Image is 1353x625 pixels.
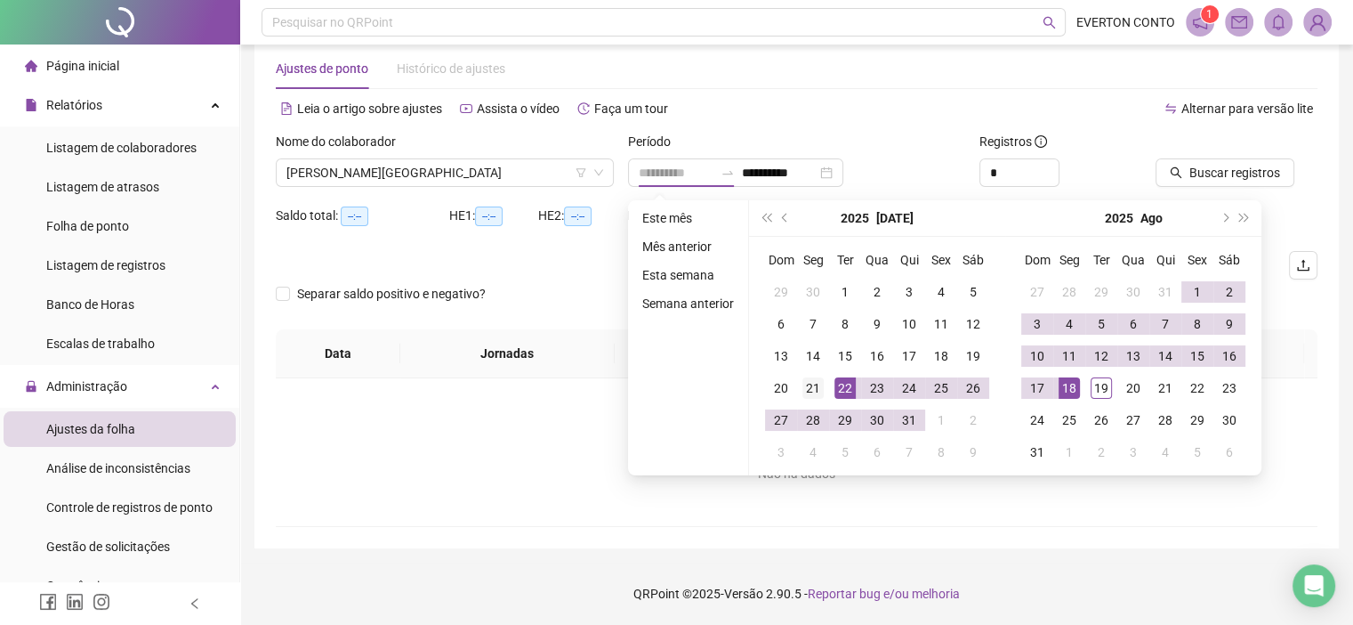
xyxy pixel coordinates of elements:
[861,244,893,276] th: Qua
[808,587,960,601] span: Reportar bug e/ou melhoria
[765,308,797,340] td: 2025-07-06
[1156,158,1294,187] button: Buscar registros
[861,372,893,404] td: 2025-07-23
[834,281,856,303] div: 1
[189,597,201,610] span: left
[397,61,505,76] span: Histórico de ajustes
[46,141,197,155] span: Listagem de colaboradores
[635,236,741,257] li: Mês anterior
[1231,14,1247,30] span: mail
[1123,313,1144,335] div: 6
[765,372,797,404] td: 2025-07-20
[1192,14,1208,30] span: notification
[1021,372,1053,404] td: 2025-08-17
[635,293,741,314] li: Semana anterior
[1181,276,1213,308] td: 2025-08-01
[797,276,829,308] td: 2025-06-30
[1021,404,1053,436] td: 2025-08-24
[276,206,449,226] div: Saldo total:
[898,313,920,335] div: 10
[930,442,952,463] div: 8
[829,308,861,340] td: 2025-07-08
[721,166,735,180] span: to
[834,442,856,463] div: 5
[1035,135,1047,148] span: info-circle
[797,340,829,372] td: 2025-07-14
[1059,345,1080,367] div: 11
[979,132,1047,151] span: Registros
[834,377,856,399] div: 22
[1059,377,1080,399] div: 18
[962,410,984,431] div: 2
[861,308,893,340] td: 2025-07-09
[1091,281,1112,303] div: 29
[1117,404,1149,436] td: 2025-08-27
[576,167,586,178] span: filter
[770,345,792,367] div: 13
[276,61,368,76] span: Ajustes de ponto
[925,276,957,308] td: 2025-07-04
[1181,244,1213,276] th: Sex
[1213,436,1245,468] td: 2025-09-06
[802,313,824,335] div: 7
[1085,436,1117,468] td: 2025-09-02
[898,345,920,367] div: 17
[1043,16,1056,29] span: search
[1021,276,1053,308] td: 2025-07-27
[829,340,861,372] td: 2025-07-15
[290,284,493,304] span: Separar saldo positivo e negativo?
[1219,345,1240,367] div: 16
[1181,404,1213,436] td: 2025-08-29
[1076,12,1175,32] span: EVERTON CONTO
[1219,442,1240,463] div: 6
[1059,281,1080,303] div: 28
[635,264,741,286] li: Esta semana
[1059,313,1080,335] div: 4
[1085,372,1117,404] td: 2025-08-19
[1213,308,1245,340] td: 2025-08-09
[475,207,503,226] span: --:--
[893,372,925,404] td: 2025-07-24
[1117,340,1149,372] td: 2025-08-13
[1149,308,1181,340] td: 2025-08-07
[1085,276,1117,308] td: 2025-07-29
[957,372,989,404] td: 2025-07-26
[1091,377,1112,399] div: 19
[893,276,925,308] td: 2025-07-03
[240,563,1353,625] footer: QRPoint © 2025 - 2.90.5 -
[1187,377,1208,399] div: 22
[1027,377,1048,399] div: 17
[1181,372,1213,404] td: 2025-08-22
[802,410,824,431] div: 28
[1027,281,1048,303] div: 27
[1181,101,1313,116] span: Alternar para versão lite
[834,410,856,431] div: 29
[46,180,159,194] span: Listagem de atrasos
[1091,410,1112,431] div: 26
[1296,258,1310,272] span: upload
[1187,281,1208,303] div: 1
[829,436,861,468] td: 2025-08-05
[46,379,127,394] span: Administração
[39,593,57,611] span: facebook
[898,281,920,303] div: 3
[1021,340,1053,372] td: 2025-08-10
[1117,436,1149,468] td: 2025-09-03
[893,436,925,468] td: 2025-08-07
[962,313,984,335] div: 12
[756,200,776,236] button: super-prev-year
[46,422,135,436] span: Ajustes da folha
[765,276,797,308] td: 2025-06-29
[1235,200,1254,236] button: super-next-year
[1155,281,1176,303] div: 31
[1219,377,1240,399] div: 23
[615,329,748,378] th: Entrada 1
[925,404,957,436] td: 2025-08-01
[1053,308,1085,340] td: 2025-08-04
[1187,442,1208,463] div: 5
[1117,308,1149,340] td: 2025-08-06
[1059,410,1080,431] div: 25
[1155,345,1176,367] div: 14
[893,340,925,372] td: 2025-07-17
[46,337,155,351] span: Escalas de trabalho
